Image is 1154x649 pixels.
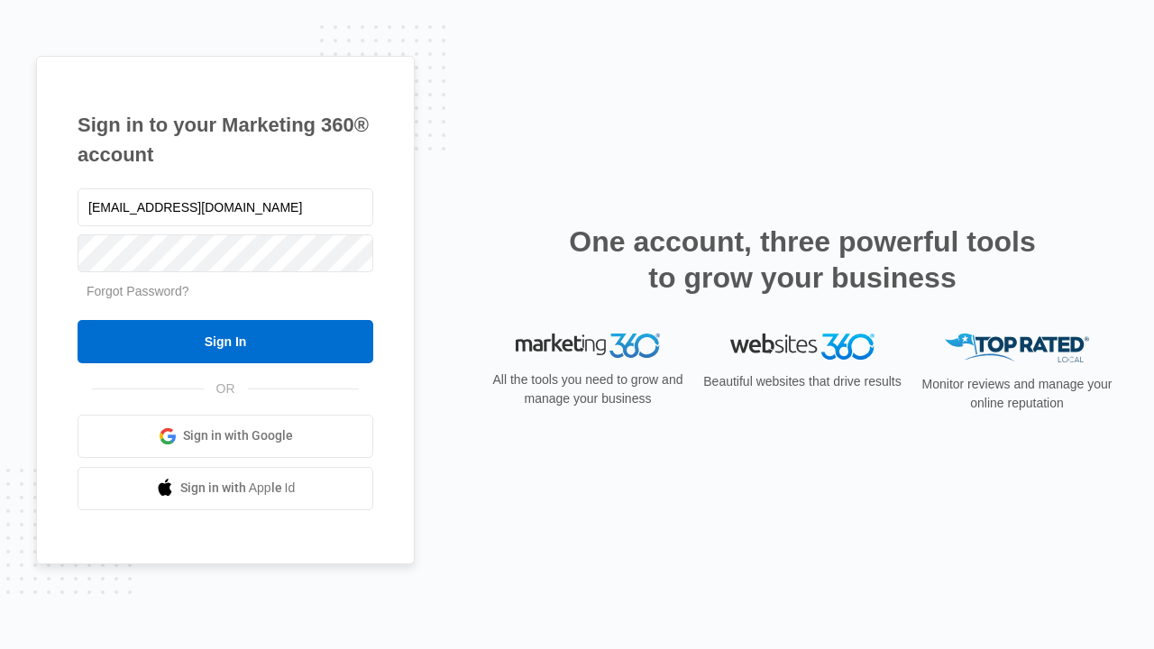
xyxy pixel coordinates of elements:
[701,372,903,391] p: Beautiful websites that drive results
[78,320,373,363] input: Sign In
[78,188,373,226] input: Email
[945,334,1089,363] img: Top Rated Local
[730,334,875,360] img: Websites 360
[78,110,373,169] h1: Sign in to your Marketing 360® account
[180,479,296,498] span: Sign in with Apple Id
[563,224,1041,296] h2: One account, three powerful tools to grow your business
[183,426,293,445] span: Sign in with Google
[204,379,248,398] span: OR
[78,467,373,510] a: Sign in with Apple Id
[516,334,660,359] img: Marketing 360
[78,415,373,458] a: Sign in with Google
[487,370,689,408] p: All the tools you need to grow and manage your business
[916,375,1118,413] p: Monitor reviews and manage your online reputation
[87,284,189,298] a: Forgot Password?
